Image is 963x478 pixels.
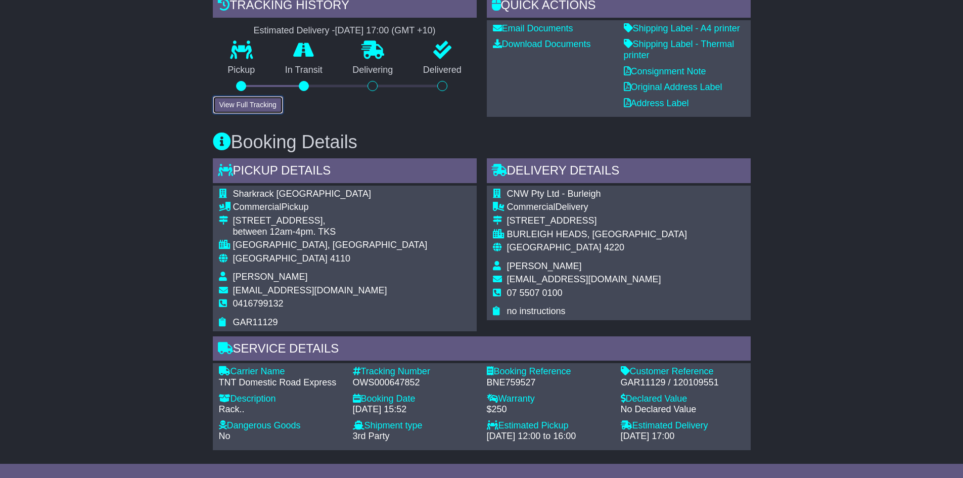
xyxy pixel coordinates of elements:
span: [EMAIL_ADDRESS][DOMAIN_NAME] [233,285,387,295]
h3: Booking Details [213,132,751,152]
div: Pickup [233,202,428,213]
div: $250 [487,404,611,415]
div: Estimated Pickup [487,420,611,431]
div: [DATE] 17:00 (GMT +10) [335,25,436,36]
span: 4220 [604,242,624,252]
div: Rack.. [219,404,343,415]
div: OWS000647852 [353,377,477,388]
div: No Declared Value [621,404,745,415]
div: [STREET_ADDRESS], [233,215,428,227]
span: [PERSON_NAME] [507,261,582,271]
div: TNT Domestic Road Express [219,377,343,388]
div: Description [219,394,343,405]
div: Declared Value [621,394,745,405]
span: [EMAIL_ADDRESS][DOMAIN_NAME] [507,274,661,284]
div: [DATE] 12:00 to 16:00 [487,431,611,442]
div: Booking Reference [487,366,611,377]
span: [PERSON_NAME] [233,272,308,282]
span: CNW Pty Ltd - Burleigh [507,189,601,199]
p: Pickup [213,65,270,76]
p: Delivered [408,65,477,76]
div: GAR11129 / 120109551 [621,377,745,388]
div: Customer Reference [621,366,745,377]
span: [GEOGRAPHIC_DATA] [507,242,602,252]
div: BURLEIGH HEADS, [GEOGRAPHIC_DATA] [507,229,687,240]
button: View Full Tracking [213,96,283,114]
span: 0416799132 [233,298,284,309]
div: Delivery [507,202,687,213]
a: Shipping Label - A4 printer [624,23,740,33]
p: In Transit [270,65,338,76]
a: Download Documents [493,39,591,49]
a: Original Address Label [624,82,722,92]
a: Shipping Label - Thermal printer [624,39,735,60]
div: Warranty [487,394,611,405]
div: Booking Date [353,394,477,405]
div: [STREET_ADDRESS] [507,215,687,227]
span: 3rd Party [353,431,390,441]
span: No [219,431,231,441]
a: Email Documents [493,23,573,33]
div: between 12am-4pm. TKS [233,227,428,238]
div: BNE759527 [487,377,611,388]
div: Dangerous Goods [219,420,343,431]
span: Commercial [233,202,282,212]
div: Service Details [213,336,751,364]
span: [GEOGRAPHIC_DATA] [233,253,328,264]
span: no instructions [507,306,566,316]
span: Commercial [507,202,556,212]
a: Address Label [624,98,689,108]
div: Pickup Details [213,158,477,186]
div: Estimated Delivery [621,420,745,431]
div: Delivery Details [487,158,751,186]
a: Consignment Note [624,66,706,76]
div: [DATE] 17:00 [621,431,745,442]
div: [GEOGRAPHIC_DATA], [GEOGRAPHIC_DATA] [233,240,428,251]
div: [DATE] 15:52 [353,404,477,415]
span: 4110 [330,253,350,264]
div: Shipment type [353,420,477,431]
span: GAR11129 [233,317,278,327]
div: Estimated Delivery - [213,25,477,36]
div: Carrier Name [219,366,343,377]
p: Delivering [338,65,408,76]
span: 07 5507 0100 [507,288,563,298]
span: Sharkrack [GEOGRAPHIC_DATA] [233,189,371,199]
div: Tracking Number [353,366,477,377]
